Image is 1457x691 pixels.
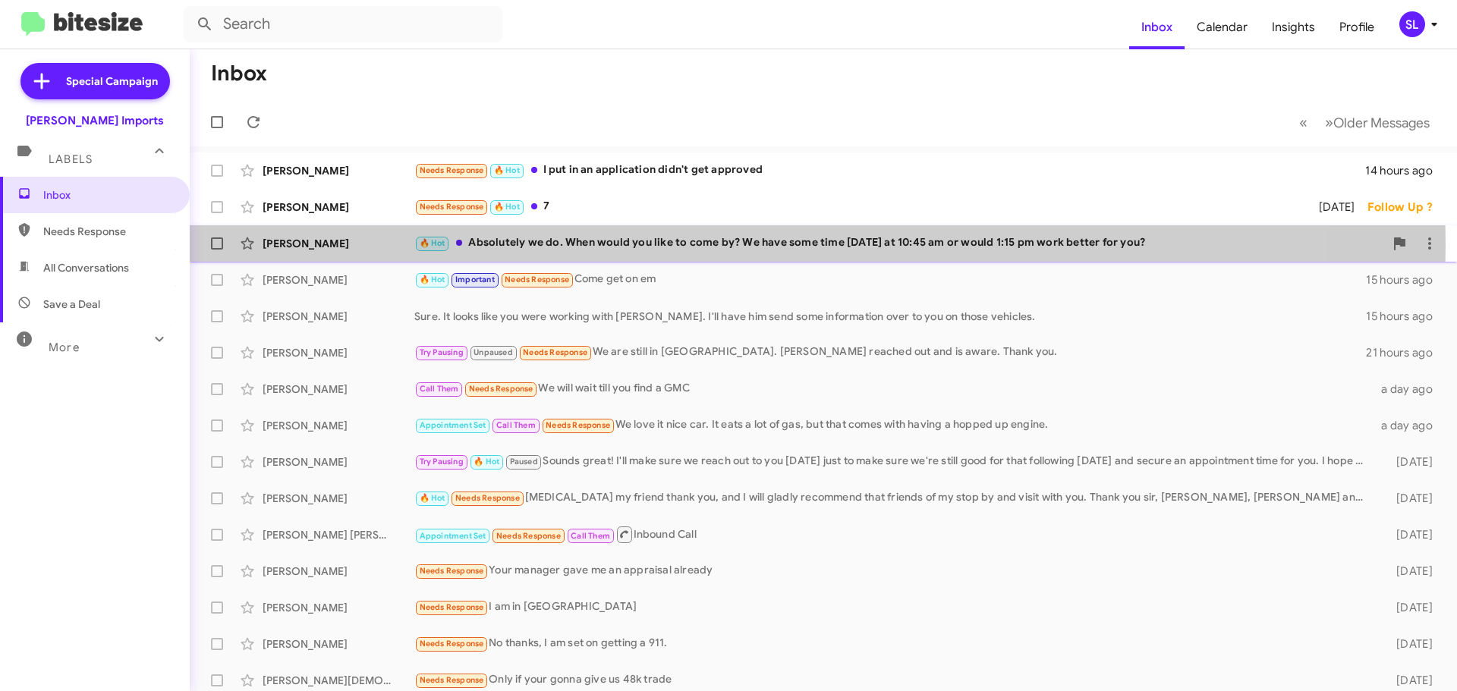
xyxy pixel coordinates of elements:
[414,525,1372,544] div: Inbound Call
[49,152,93,166] span: Labels
[414,162,1365,179] div: I put in an application didn't get approved
[43,260,129,275] span: All Conversations
[263,236,414,251] div: [PERSON_NAME]
[1366,309,1445,324] div: 15 hours ago
[1386,11,1440,37] button: SL
[494,165,520,175] span: 🔥 Hot
[1372,636,1445,652] div: [DATE]
[494,202,520,212] span: 🔥 Hot
[1291,107,1439,138] nav: Page navigation example
[1372,454,1445,470] div: [DATE]
[414,598,1372,616] div: I am in [GEOGRAPHIC_DATA]
[1372,600,1445,615] div: [DATE]
[474,457,499,466] span: 🔥 Hot
[420,275,445,284] span: 🔥 Hot
[420,165,484,175] span: Needs Response
[263,382,414,397] div: [PERSON_NAME]
[1299,113,1308,132] span: «
[1372,673,1445,688] div: [DATE]
[263,527,414,542] div: [PERSON_NAME] [PERSON_NAME]
[420,457,464,466] span: Try Pausing
[211,61,267,86] h1: Inbox
[20,63,170,99] a: Special Campaign
[263,454,414,470] div: [PERSON_NAME]
[414,344,1366,361] div: We are still in [GEOGRAPHIC_DATA]. [PERSON_NAME] reached out and is aware. Thank you.
[420,566,484,576] span: Needs Response
[414,271,1366,288] div: Come get on em
[414,635,1372,652] div: No thanks, I am set on getting a 911.
[1325,113,1333,132] span: »
[420,384,459,394] span: Call Them
[505,275,569,284] span: Needs Response
[43,297,100,312] span: Save a Deal
[1372,491,1445,506] div: [DATE]
[1129,5,1185,49] a: Inbox
[414,453,1372,470] div: Sounds great! I'll make sure we reach out to you [DATE] just to make sure we're still good for th...
[414,671,1372,689] div: Only if your gonna give us 48k trade
[420,202,484,212] span: Needs Response
[263,636,414,652] div: [PERSON_NAME]
[1372,418,1445,433] div: a day ago
[546,420,610,430] span: Needs Response
[496,420,536,430] span: Call Them
[263,564,414,579] div: [PERSON_NAME]
[414,416,1372,434] div: We love it nice car. It eats a lot of gas, but that comes with having a hopped up engine.
[414,234,1384,252] div: Absolutely we do. When would you like to come by? We have some time [DATE] at 10:45 am or would 1...
[1399,11,1425,37] div: SL
[263,600,414,615] div: [PERSON_NAME]
[414,309,1366,324] div: Sure. It looks like you were working with [PERSON_NAME]. I'll have him send some information over...
[523,347,587,357] span: Needs Response
[66,74,158,89] span: Special Campaign
[414,489,1372,507] div: [MEDICAL_DATA] my friend thank you, and I will gladly recommend that friends of my stop by and vi...
[1260,5,1327,49] a: Insights
[1333,115,1430,131] span: Older Messages
[1366,345,1445,360] div: 21 hours ago
[469,384,533,394] span: Needs Response
[1372,382,1445,397] div: a day ago
[1299,199,1367,215] div: [DATE]
[420,675,484,685] span: Needs Response
[263,163,414,178] div: [PERSON_NAME]
[414,198,1299,215] div: 7
[26,113,164,128] div: [PERSON_NAME] Imports
[43,224,172,239] span: Needs Response
[263,673,414,688] div: [PERSON_NAME][DEMOGRAPHIC_DATA]
[263,491,414,506] div: [PERSON_NAME]
[263,309,414,324] div: [PERSON_NAME]
[1327,5,1386,49] a: Profile
[420,602,484,612] span: Needs Response
[49,341,80,354] span: More
[420,531,486,541] span: Appointment Set
[1372,527,1445,542] div: [DATE]
[420,238,445,248] span: 🔥 Hot
[184,6,502,42] input: Search
[1367,199,1445,215] div: Follow Up ?
[1365,163,1445,178] div: 14 hours ago
[414,380,1372,397] div: We will wait till you find a GMC
[263,345,414,360] div: [PERSON_NAME]
[420,493,445,503] span: 🔥 Hot
[1372,564,1445,579] div: [DATE]
[1290,107,1317,138] button: Previous
[455,275,495,284] span: Important
[510,457,538,466] span: Paused
[571,531,610,541] span: Call Them
[263,418,414,433] div: [PERSON_NAME]
[414,562,1372,579] div: Your manager gave me an appraisal already
[43,187,172,203] span: Inbox
[1316,107,1439,138] button: Next
[420,639,484,649] span: Needs Response
[1185,5,1260,49] a: Calendar
[496,531,561,541] span: Needs Response
[455,493,520,503] span: Needs Response
[474,347,513,357] span: Unpaused
[420,420,486,430] span: Appointment Set
[420,347,464,357] span: Try Pausing
[263,199,414,215] div: [PERSON_NAME]
[263,272,414,287] div: [PERSON_NAME]
[1366,272,1445,287] div: 15 hours ago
